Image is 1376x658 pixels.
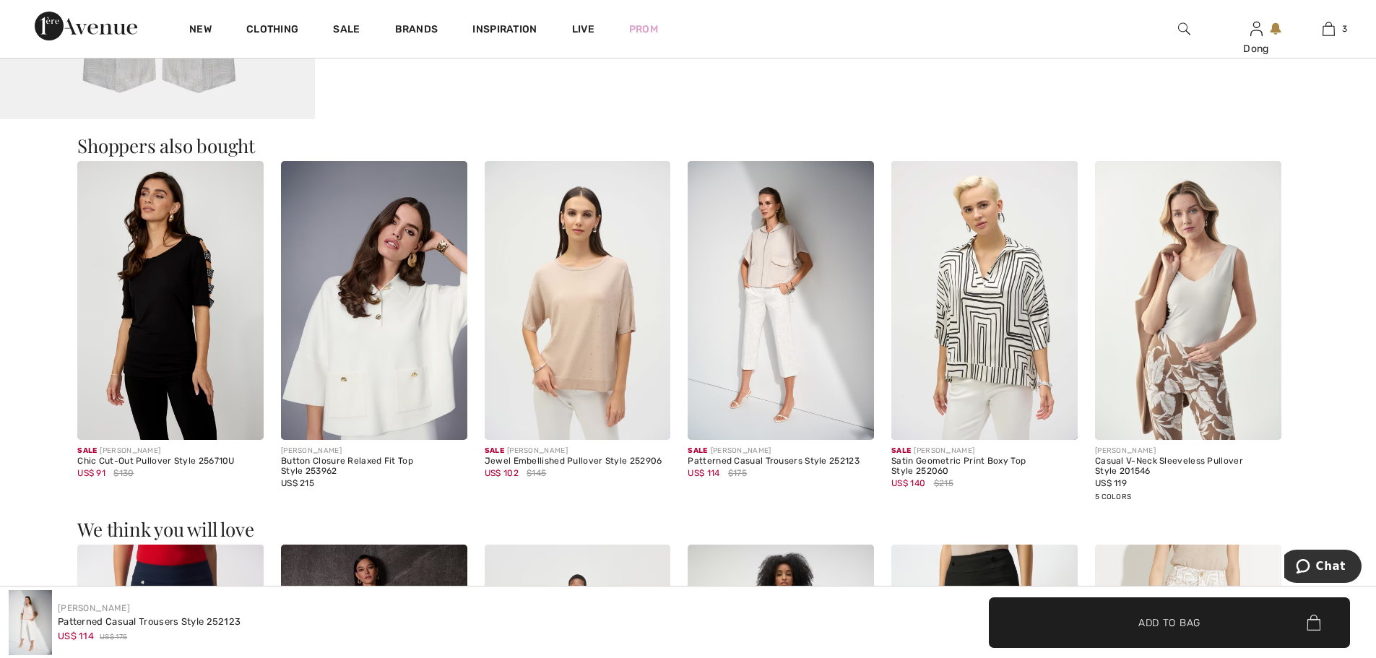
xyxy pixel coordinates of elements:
[1293,20,1364,38] a: 3
[1095,446,1281,456] div: [PERSON_NAME]
[891,478,925,488] span: US$ 140
[688,456,874,467] div: Patterned Casual Trousers Style 252123
[113,467,134,480] span: $130
[77,161,264,441] img: Chic Cut-Out Pullover Style 256710U
[891,446,911,455] span: Sale
[1095,478,1127,488] span: US$ 119
[728,467,747,480] span: $175
[1178,20,1190,38] img: search the website
[1095,161,1281,441] img: Casual V-Neck Sleeveless Pullover Style 201546
[77,446,97,455] span: Sale
[891,456,1078,477] div: Satin Geometric Print Boxy Top Style 252060
[1323,20,1335,38] img: My Bag
[1095,456,1281,477] div: Casual V-Neck Sleeveless Pullover Style 201546
[1250,22,1263,35] a: Sign In
[281,161,467,441] img: Button Closure Relaxed Fit Top Style 253962
[58,615,241,629] div: Patterned Casual Trousers Style 252123
[77,456,264,467] div: Chic Cut-Out Pullover Style 256710U
[485,468,519,478] span: US$ 102
[9,590,52,655] img: Patterned Casual Trousers Style 252123
[189,23,212,38] a: New
[281,478,314,488] span: US$ 215
[77,468,105,478] span: US$ 91
[485,446,504,455] span: Sale
[77,520,1299,539] h3: We think you will love
[688,161,874,441] img: Patterned Casual Trousers Style 252123
[688,468,719,478] span: US$ 114
[35,12,137,40] img: 1ère Avenue
[281,446,467,456] div: [PERSON_NAME]
[485,456,671,467] div: Jewel Embellished Pullover Style 252906
[395,23,438,38] a: Brands
[629,22,658,37] a: Prom
[1342,22,1347,35] span: 3
[572,22,594,37] a: Live
[989,597,1350,648] button: Add to Bag
[891,446,1078,456] div: [PERSON_NAME]
[1095,493,1131,501] span: 5 Colors
[58,631,94,641] span: US$ 114
[1138,615,1200,630] span: Add to Bag
[934,477,953,490] span: $215
[1307,615,1320,631] img: Bag.svg
[77,137,1299,155] h3: Shoppers also bought
[527,467,546,480] span: $145
[472,23,537,38] span: Inspiration
[485,446,671,456] div: [PERSON_NAME]
[246,23,298,38] a: Clothing
[77,446,264,456] div: [PERSON_NAME]
[688,446,707,455] span: Sale
[1250,20,1263,38] img: My Info
[1221,41,1291,56] div: Dong
[58,603,130,613] a: [PERSON_NAME]
[333,23,360,38] a: Sale
[891,161,1078,441] img: Satin Geometric Print Boxy Top Style 252060
[1284,550,1362,586] iframe: Opens a widget where you can chat to one of our agents
[485,161,671,441] img: Jewel Embellished Pullover Style 252906
[281,456,467,477] div: Button Closure Relaxed Fit Top Style 253962
[100,632,127,643] span: US$ 175
[688,446,874,456] div: [PERSON_NAME]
